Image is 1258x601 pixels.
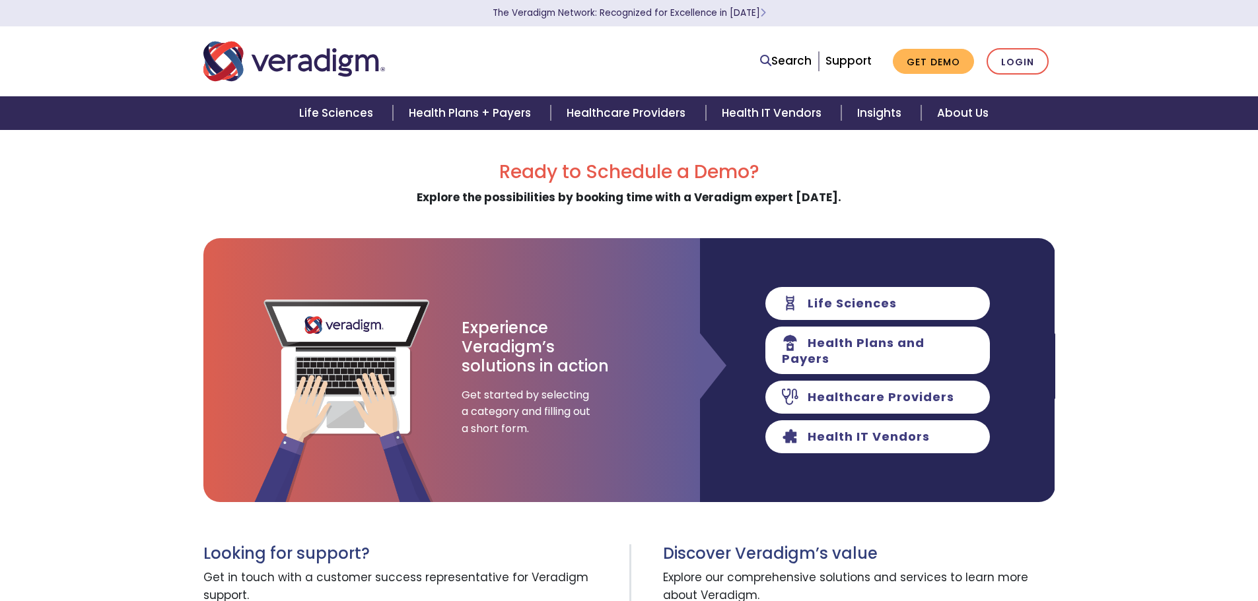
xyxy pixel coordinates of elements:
[893,49,974,75] a: Get Demo
[663,544,1055,563] h3: Discover Veradigm’s value
[760,7,766,19] span: Learn More
[283,96,393,130] a: Life Sciences
[493,7,766,19] a: The Veradigm Network: Recognized for Excellence in [DATE]Learn More
[203,544,619,563] h3: Looking for support?
[462,387,594,437] span: Get started by selecting a category and filling out a short form.
[462,319,610,375] h3: Experience Veradigm’s solutions in action
[987,48,1049,75] a: Login
[393,96,551,130] a: Health Plans + Payers
[203,40,385,83] img: Veradigm logo
[921,96,1004,130] a: About Us
[417,189,841,205] strong: Explore the possibilities by booking time with a Veradigm expert [DATE].
[825,53,872,69] a: Support
[706,96,841,130] a: Health IT Vendors
[760,52,812,70] a: Search
[551,96,705,130] a: Healthcare Providers
[841,96,921,130] a: Insights
[203,161,1055,183] h2: Ready to Schedule a Demo?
